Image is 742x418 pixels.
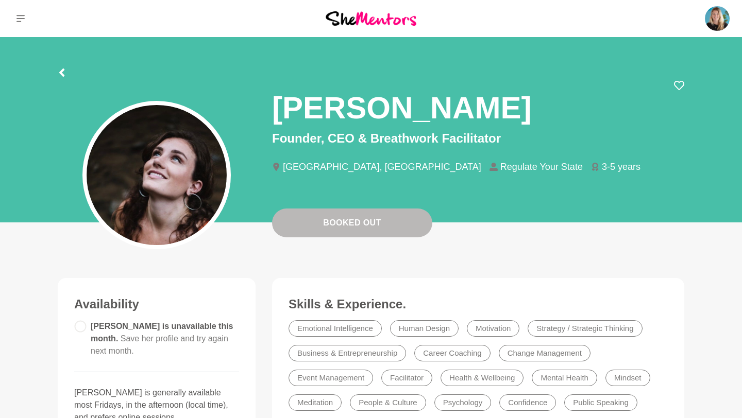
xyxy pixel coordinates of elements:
li: 3-5 years [591,162,649,171]
span: [PERSON_NAME] is unavailable this month. [91,322,233,355]
h3: Availability [74,297,239,312]
li: Regulate Your State [490,162,591,171]
span: Save her profile and try again next month. [91,334,228,355]
img: She Mentors Logo [326,11,416,25]
h1: [PERSON_NAME] [272,89,531,127]
img: Charlie [705,6,730,31]
p: Founder, CEO & Breathwork Facilitator [272,129,684,148]
li: [GEOGRAPHIC_DATA], [GEOGRAPHIC_DATA] [272,162,490,171]
h3: Skills & Experience. [289,297,668,312]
